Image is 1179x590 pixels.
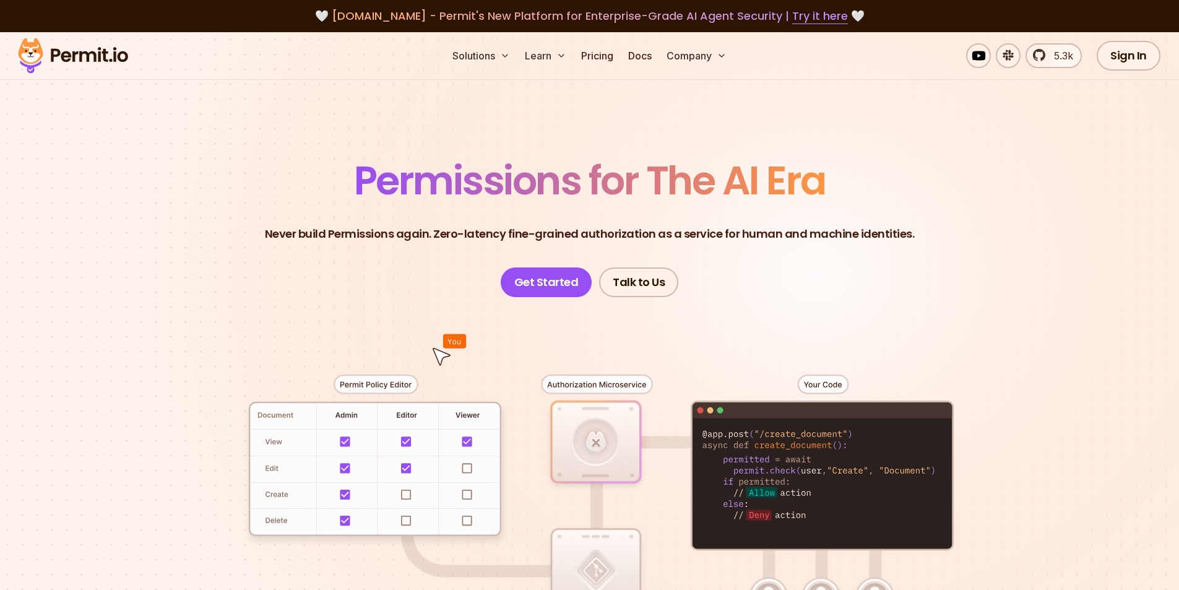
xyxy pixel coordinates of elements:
p: Never build Permissions again. Zero-latency fine-grained authorization as a service for human and... [265,225,915,243]
button: Learn [520,43,571,68]
button: Solutions [447,43,515,68]
a: Try it here [792,8,848,24]
a: Sign In [1097,41,1160,71]
span: [DOMAIN_NAME] - Permit's New Platform for Enterprise-Grade AI Agent Security | [332,8,848,24]
a: 5.3k [1026,43,1082,68]
img: Permit logo [12,35,134,77]
a: Pricing [576,43,618,68]
a: Talk to Us [599,267,678,297]
span: 5.3k [1047,48,1073,63]
button: Company [662,43,732,68]
a: Get Started [501,267,592,297]
div: 🤍 🤍 [30,7,1149,25]
span: Permissions for The AI Era [354,153,826,208]
a: Docs [623,43,657,68]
